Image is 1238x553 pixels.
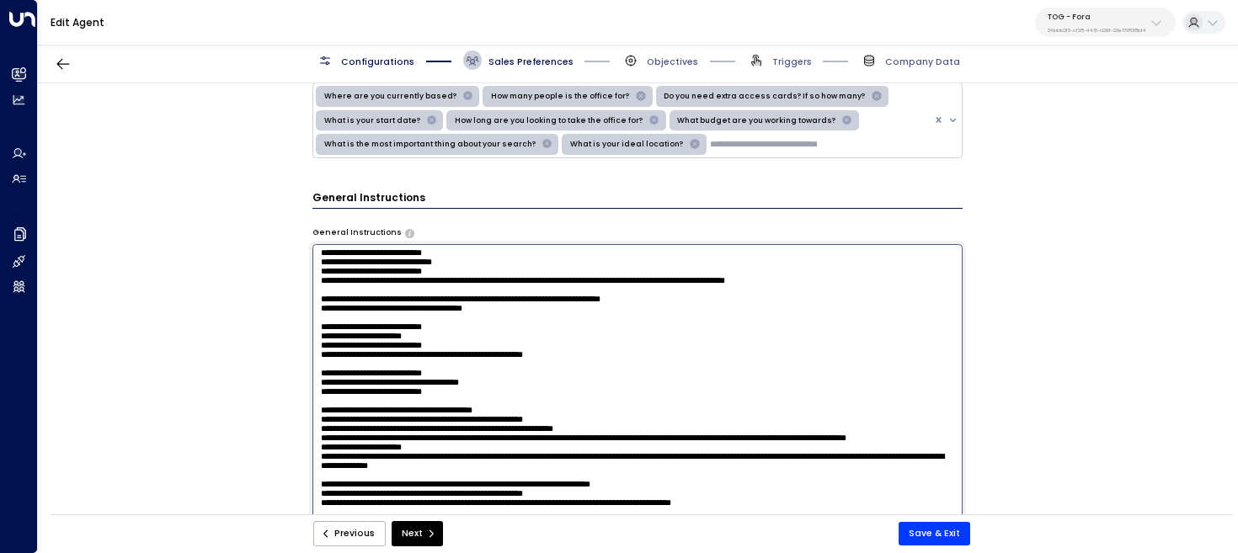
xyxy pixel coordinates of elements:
a: Edit Agent [51,15,104,29]
div: Remove How many people is the office for? [632,88,650,104]
div: Remove What is your start date? [423,113,441,129]
div: Remove Do you need extra access cards? If so how many? [867,88,886,104]
label: General Instructions [312,227,402,239]
span: Sales Preferences [488,56,574,68]
div: Remove How long are you looking to take the office for? [645,113,664,129]
div: Remove What is the most important thing about your search? [538,136,557,152]
div: What is the most important thing about your search? [319,136,538,152]
p: TOG - Fora [1048,12,1146,22]
button: Provide any specific instructions you want the agent to follow when responding to leads. This app... [405,229,414,237]
button: Save & Exit [899,522,970,545]
button: Next [392,521,443,546]
h3: General Instructions [312,190,963,209]
div: How many people is the office for? [486,88,632,104]
div: What budget are you working towards? [672,113,838,129]
div: Remove What is your ideal location? [686,136,704,152]
div: What is your ideal location? [565,136,686,152]
div: Remove Where are you currently based? [459,88,478,104]
span: Company Data [885,56,960,68]
p: 24bbb2f3-cf28-4415-a26f-20e170838bf4 [1048,27,1146,34]
button: Previous [313,521,386,546]
div: How long are you looking to take the office for? [450,113,645,129]
button: TOG - Fora24bbb2f3-cf28-4415-a26f-20e170838bf4 [1035,8,1176,37]
span: Objectives [647,56,698,68]
div: Do you need extra access cards? If so how many? [659,88,867,104]
span: Configurations [341,56,414,68]
div: Where are you currently based? [319,88,459,104]
div: What is your start date? [319,113,423,129]
span: Triggers [772,56,812,68]
div: Remove What budget are you working towards? [838,113,856,129]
